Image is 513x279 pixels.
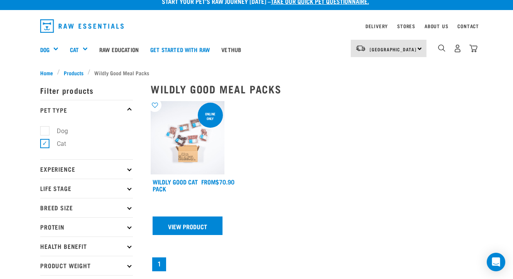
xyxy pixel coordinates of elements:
nav: dropdown navigation [34,16,479,36]
a: Vethub [216,34,247,65]
p: Experience [40,159,133,179]
a: Products [60,69,88,77]
span: [GEOGRAPHIC_DATA] [370,48,416,51]
p: Protein [40,217,133,237]
p: Product Weight [40,256,133,275]
a: Raw Education [93,34,144,65]
p: Filter products [40,81,133,100]
img: home-icon-1@2x.png [438,44,445,52]
span: Home [40,69,53,77]
span: FROM [201,180,216,183]
a: Contact [457,25,479,27]
p: Pet Type [40,100,133,119]
a: Page 1 [152,257,166,271]
nav: pagination [151,256,473,273]
a: About Us [425,25,448,27]
img: Cat 0 2sec [151,101,224,175]
a: Wildly Good Cat Pack [153,180,198,190]
a: Delivery [365,25,388,27]
p: Life Stage [40,179,133,198]
img: home-icon@2x.png [469,44,477,52]
p: Health Benefit [40,237,133,256]
a: Home [40,69,57,77]
a: View Product [153,216,223,235]
img: van-moving.png [355,45,366,52]
a: Get started with Raw [144,34,216,65]
nav: breadcrumbs [40,69,473,77]
img: user.png [454,44,462,52]
span: Products [64,69,83,77]
div: ONLINE ONLY [198,108,223,124]
img: Raw Essentials Logo [40,19,124,33]
h2: Wildly Good Meal Packs [151,83,473,95]
a: Cat [70,45,79,54]
a: Stores [397,25,415,27]
div: Open Intercom Messenger [487,253,505,271]
a: Dog [40,45,49,54]
label: Cat [44,139,69,149]
label: Dog [44,126,71,136]
div: $70.90 [201,178,234,185]
p: Breed Size [40,198,133,217]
